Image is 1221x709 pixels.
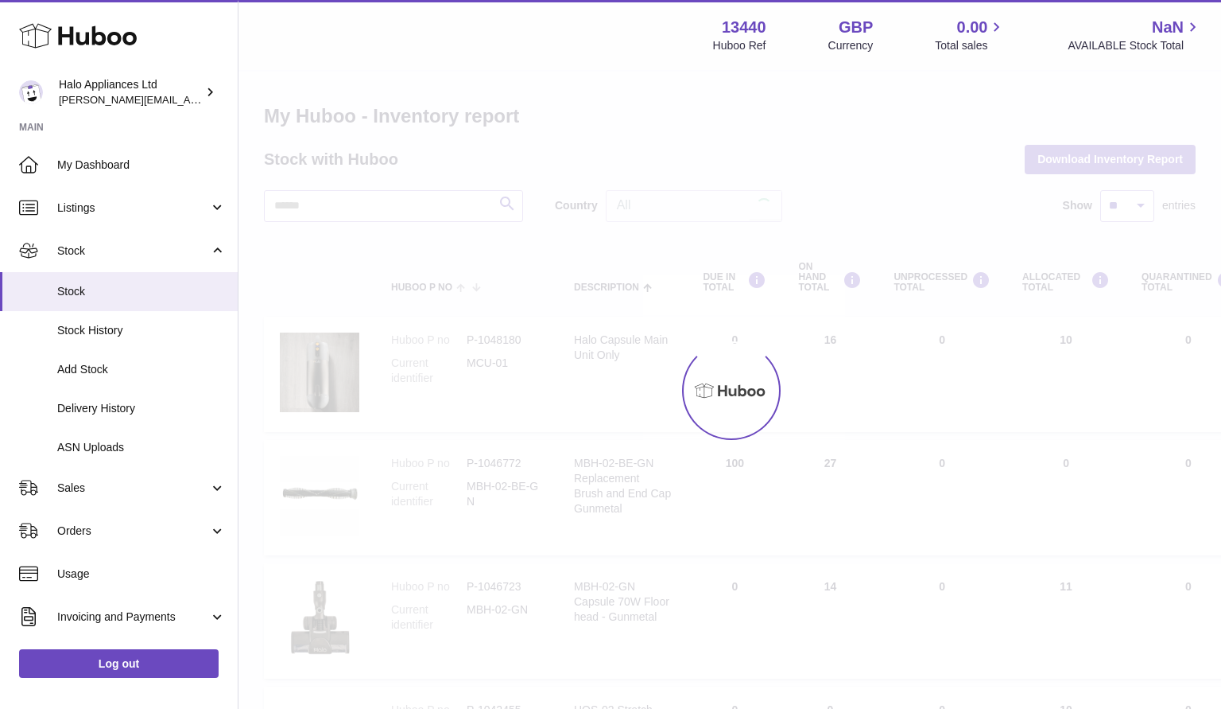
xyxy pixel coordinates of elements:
[935,17,1006,53] a: 0.00 Total sales
[19,80,43,104] img: paul@haloappliances.com
[57,201,209,216] span: Listings
[57,362,226,377] span: Add Stock
[57,401,226,416] span: Delivery History
[722,17,766,38] strong: 13440
[1068,38,1202,53] span: AVAILABLE Stock Total
[59,77,202,107] div: Halo Appliances Ltd
[57,481,209,496] span: Sales
[839,17,873,38] strong: GBP
[957,17,988,38] span: 0.00
[57,284,226,299] span: Stock
[57,567,226,582] span: Usage
[57,243,209,259] span: Stock
[935,38,1006,53] span: Total sales
[57,158,226,173] span: My Dashboard
[1152,17,1184,38] span: NaN
[828,38,874,53] div: Currency
[59,93,319,106] span: [PERSON_NAME][EMAIL_ADDRESS][DOMAIN_NAME]
[57,524,209,539] span: Orders
[1068,17,1202,53] a: NaN AVAILABLE Stock Total
[57,440,226,455] span: ASN Uploads
[19,649,219,678] a: Log out
[57,610,209,625] span: Invoicing and Payments
[713,38,766,53] div: Huboo Ref
[57,323,226,338] span: Stock History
